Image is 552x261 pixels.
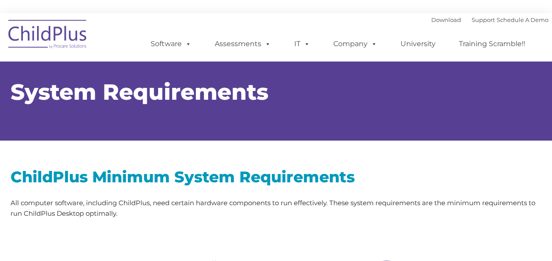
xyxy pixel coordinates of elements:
a: Software [142,35,200,53]
a: Download [431,16,461,23]
a: IT [285,35,319,53]
font: | [431,16,548,23]
a: University [392,35,444,53]
a: Schedule A Demo [497,16,548,23]
a: Support [472,16,495,23]
h2: ChildPlus Minimum System Requirements [11,167,542,187]
p: All computer software, including ChildPlus, need certain hardware components to run effectively. ... [11,198,542,219]
a: Training Scramble!! [450,35,534,53]
a: Assessments [206,35,280,53]
img: ChildPlus by Procare Solutions [4,14,92,58]
a: Company [325,35,386,53]
span: System Requirements [11,79,268,105]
